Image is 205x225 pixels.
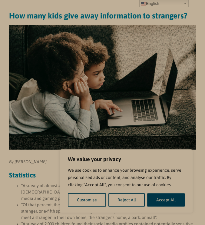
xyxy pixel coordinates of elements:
[9,12,196,20] h1: How many kids give away information to strangers?
[21,202,196,221] li: “Of that percent, the study found that more than half revealed their phone number to a stranger, ...
[21,183,196,202] li: “A survey of almost 4,000 children found that 43 percent of those aged between [DEMOGRAPHIC_DATA]...
[108,193,145,207] button: Reject All
[9,159,47,164] em: By [PERSON_NAME]
[141,1,146,6] img: en
[68,156,185,163] p: We value your privacy
[147,193,185,207] button: Accept All
[68,167,185,188] p: We use cookies to enhance your browsing experience, serve personalised ads or content, and analys...
[68,193,106,207] button: Customise
[9,171,36,179] strong: Statistics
